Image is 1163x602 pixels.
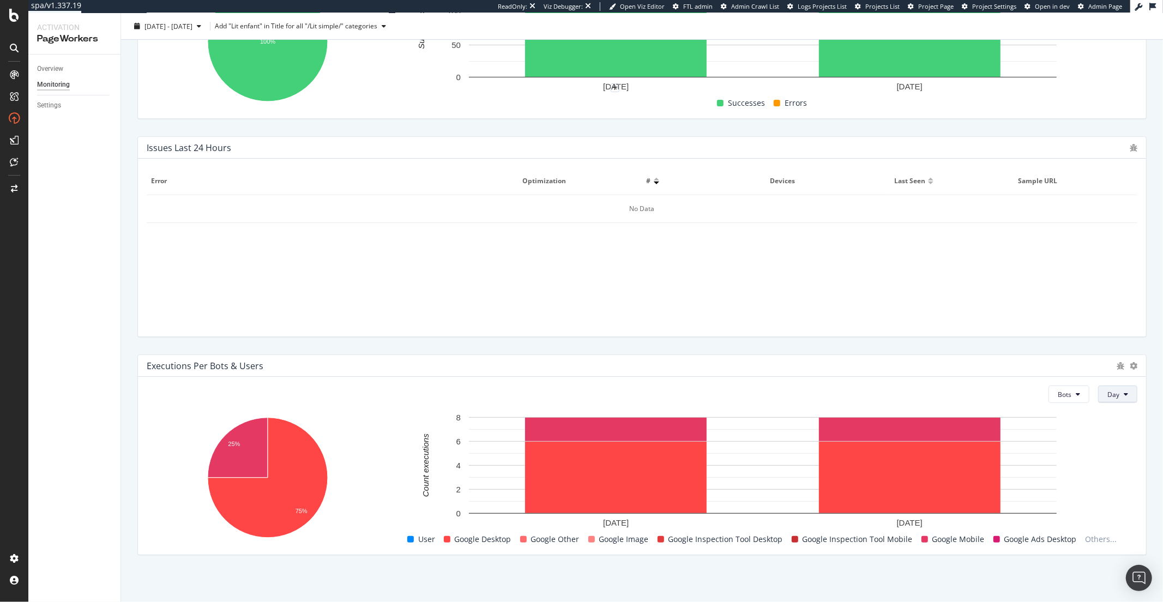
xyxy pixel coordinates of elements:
svg: A chart. [147,412,389,546]
text: 0 [456,509,461,518]
span: Successes [728,97,765,110]
span: # [647,176,651,186]
a: Monitoring [37,79,113,91]
span: Sample URL [1018,176,1130,186]
span: Google Other [531,533,580,546]
a: Project Page [908,2,954,11]
text: Successes [417,9,426,49]
a: Admin Page [1078,2,1122,11]
span: Last seen [894,176,925,186]
text: [DATE] [603,518,629,527]
a: Open Viz Editor [609,2,665,11]
a: Admin Crawl List [721,2,779,11]
text: 100% [260,38,275,45]
text: 4 [456,461,461,470]
span: Bots [1058,390,1071,399]
text: 75% [296,508,308,515]
span: Admin Crawl List [731,2,779,10]
div: Issues Last 24 Hours [147,142,231,153]
div: Settings [37,100,61,111]
div: Executions per Bots & Users [147,360,263,371]
span: Google Desktop [455,533,511,546]
span: Google Ads Desktop [1004,533,1077,546]
span: [DATE] - [DATE] [144,21,192,31]
a: Projects List [855,2,900,11]
a: Project Settings [962,2,1016,11]
span: Open Viz Editor [620,2,665,10]
span: Day [1107,390,1119,399]
text: 50 [452,40,461,50]
span: Project Page [918,2,954,10]
div: Overview [37,63,63,75]
a: FTL admin [673,2,713,11]
span: Admin Page [1088,2,1122,10]
span: Open in dev [1035,2,1070,10]
span: User [418,533,435,546]
span: Google Inspection Tool Mobile [803,533,913,546]
div: Monitoring [37,79,70,91]
div: Viz Debugger: [544,2,583,11]
div: Activation [37,22,112,33]
div: PageWorkers [37,33,112,45]
button: Bots [1048,386,1089,403]
span: Others... [1081,533,1122,546]
button: [DATE] - [DATE] [130,17,206,35]
text: 25% [228,441,240,447]
span: Logs Projects List [798,2,847,10]
a: Overview [37,63,113,75]
span: Google Image [599,533,649,546]
span: Error [151,176,511,186]
button: Day [1098,386,1137,403]
button: Add "Lit enfant" in Title for all "/Lit simple/" categories [215,17,390,35]
span: Projects List [865,2,900,10]
div: ReadOnly: [498,2,527,11]
span: Google Inspection Tool Desktop [668,533,783,546]
text: 6 [456,437,461,446]
span: Optimization [522,176,635,186]
text: 0 [456,73,461,82]
div: Add "Lit enfant" in Title for all "/Lit simple/" categories [215,23,377,29]
a: Logs Projects List [787,2,847,11]
div: Open Intercom Messenger [1126,565,1152,591]
text: 2 [456,485,461,494]
text: 8 [456,413,461,422]
a: Open in dev [1025,2,1070,11]
text: [DATE] [897,518,923,527]
text: [DATE] [897,82,923,91]
div: No Data [147,195,1137,223]
span: Google Mobile [932,533,985,546]
a: Settings [37,100,113,111]
text: Count executions [421,434,431,497]
span: Devices [770,176,883,186]
text: [DATE] [603,82,629,91]
svg: A chart. [395,412,1130,532]
div: plus [611,83,619,92]
div: bug [1130,144,1137,152]
div: bug [1117,362,1124,370]
span: FTL admin [683,2,713,10]
span: Project Settings [972,2,1016,10]
span: Errors [785,97,807,110]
